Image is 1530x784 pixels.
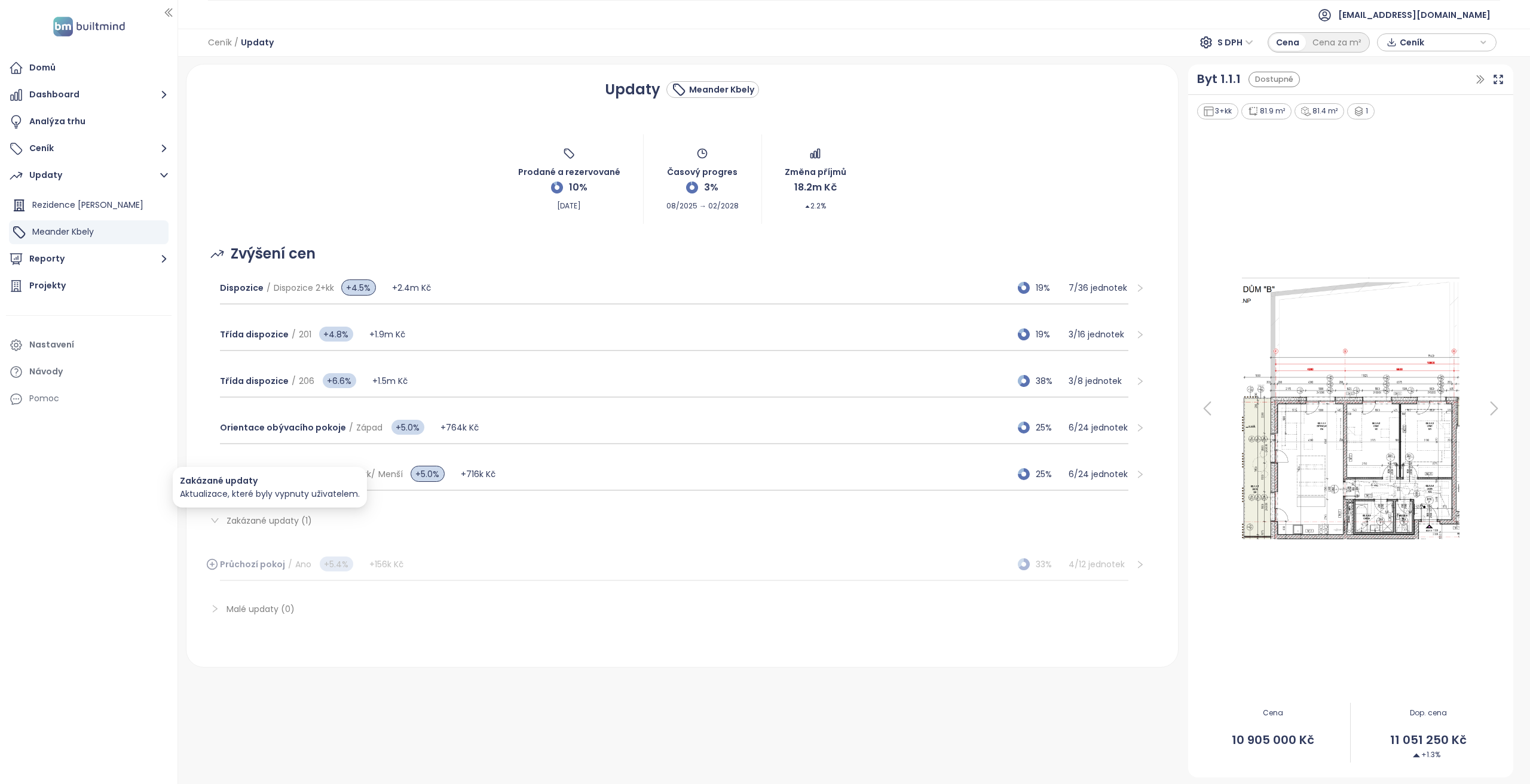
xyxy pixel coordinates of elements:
[1351,708,1505,719] span: Dop. cena
[320,557,353,571] span: +5.4%
[411,466,445,482] span: +5.0%
[785,159,846,179] span: Změna příjmů
[1136,423,1145,432] span: right
[220,375,289,387] span: Třída dispozice
[267,282,271,294] span: /
[369,328,405,340] span: +1.9m Kč
[6,164,172,187] button: Updaty
[371,468,375,480] span: /
[1197,103,1239,119] div: 3+kk
[180,488,360,500] span: Aktualizace, které byly vypnuty uživatelem.
[9,220,169,244] div: Meander Kbely
[356,422,382,433] span: Západ
[241,32,274,53] span: Updaty
[323,373,356,388] span: +6.6%
[1136,560,1145,569] span: right
[666,195,739,212] span: 08/2025 → 02/2028
[9,193,169,217] div: Rezidence [PERSON_NAME]
[29,364,63,379] div: Návody
[518,159,620,179] span: Prodané a rezervované
[605,79,660,100] h1: Updaty
[1229,274,1473,543] img: Floor plan
[6,387,172,411] div: Pomoc
[557,195,581,212] span: [DATE]
[29,60,56,75] div: Domů
[1136,330,1145,339] span: right
[1069,374,1128,388] p: 3 / 8 jednotek
[227,515,312,527] span: Zakázané updaty (1)
[1036,468,1062,481] span: 25%
[220,558,285,570] span: Průchozí pokoj
[50,14,128,39] img: logo
[804,204,810,210] span: caret-up
[1351,731,1505,749] span: 11 051 250 Kč
[32,199,143,211] span: Rezidence [PERSON_NAME]
[349,422,353,433] span: /
[208,32,232,53] span: Ceník
[569,180,587,195] span: 10%
[378,468,403,480] span: Menší
[341,279,376,296] span: +4.5%
[1241,103,1292,119] div: 81.9 m²
[29,391,59,406] div: Pomoc
[794,180,837,195] span: 18.2m Kč
[1069,281,1128,294] p: 7 / 36 jednotek
[220,282,264,294] span: Dispozice
[1069,421,1128,434] p: 6 / 24 jednotek
[689,84,754,96] div: Meander Kbely
[6,360,172,384] a: Návody
[29,337,74,352] div: Nastavení
[1197,70,1241,88] a: Byt 1.1.1
[29,278,66,293] div: Projekty
[1217,33,1253,51] span: S DPH
[461,468,495,480] span: +716k Kč
[804,195,826,212] span: 2.2%
[32,226,94,238] span: Meander Kbely
[210,516,219,525] span: right
[6,56,172,80] a: Domů
[1069,468,1128,481] p: 6 / 24 jednotek
[1036,281,1062,294] span: 19%
[440,422,479,433] span: +764k Kč
[319,327,353,342] span: +4.8%
[1036,421,1062,434] span: 25%
[227,603,295,615] span: Malé updaty (0)
[231,242,316,265] span: Zvýšení cen
[6,333,172,357] a: Nastavení
[1136,470,1145,479] span: right
[1069,328,1128,341] p: 3 / 16 jednotek
[210,604,219,613] span: right
[1413,752,1420,759] img: Decrease
[1036,328,1062,341] span: 19%
[292,328,296,340] span: /
[29,114,85,129] div: Analýza trhu
[1400,33,1477,51] span: Ceník
[372,375,408,387] span: +1.5m Kč
[1069,558,1128,571] p: 4 / 12 jednotek
[391,420,424,435] span: +5.0%
[6,83,172,107] button: Dashboard
[1347,103,1375,119] div: 1
[234,32,238,53] span: /
[29,168,62,183] div: Updaty
[292,375,296,387] span: /
[1036,374,1062,388] span: 38%
[704,180,718,195] span: 3%
[220,328,289,340] span: Třída dispozice
[288,558,292,570] span: /
[392,282,431,294] span: +2.4m Kč
[1306,34,1368,51] div: Cena za m²
[369,558,403,570] span: +156k Kč
[1269,34,1306,51] div: Cena
[299,375,314,387] span: 206
[1136,284,1145,293] span: right
[274,282,334,294] span: Dispozice 2+kk
[6,274,172,298] a: Projekty
[299,328,311,340] span: 201
[1413,749,1440,761] span: +1.3%
[667,159,738,179] span: Časový progres
[180,474,360,487] p: Zakázané updaty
